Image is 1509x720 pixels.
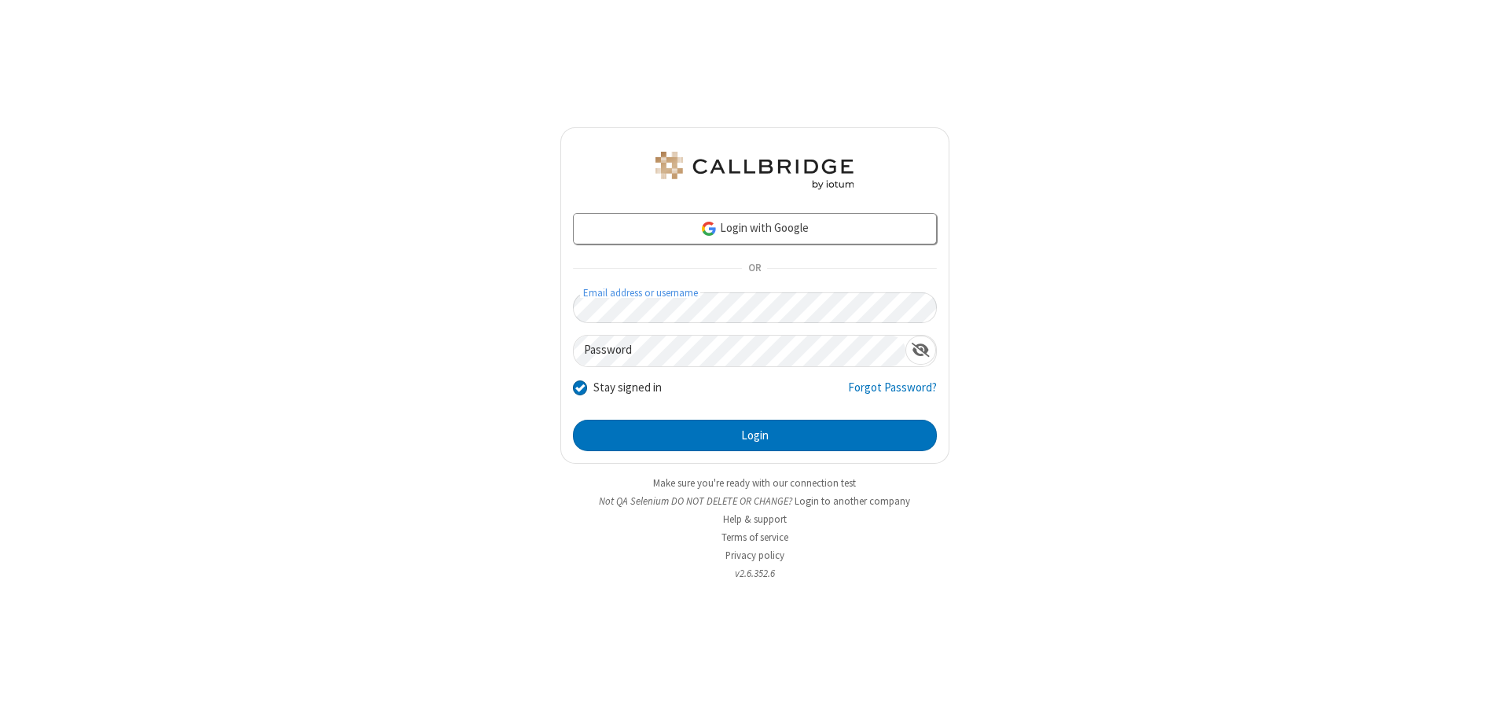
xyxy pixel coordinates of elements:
a: Forgot Password? [848,379,937,409]
span: OR [742,258,767,280]
label: Stay signed in [593,379,662,397]
button: Login [573,420,937,451]
img: QA Selenium DO NOT DELETE OR CHANGE [652,152,857,189]
a: Privacy policy [725,549,784,562]
a: Terms of service [721,531,788,544]
button: Login to another company [795,494,910,509]
li: v2.6.352.6 [560,566,949,581]
img: google-icon.png [700,220,718,237]
input: Password [574,336,905,366]
div: Show password [905,336,936,365]
a: Make sure you're ready with our connection test [653,476,856,490]
input: Email address or username [573,292,937,323]
a: Help & support [723,512,787,526]
li: Not QA Selenium DO NOT DELETE OR CHANGE? [560,494,949,509]
a: Login with Google [573,213,937,244]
